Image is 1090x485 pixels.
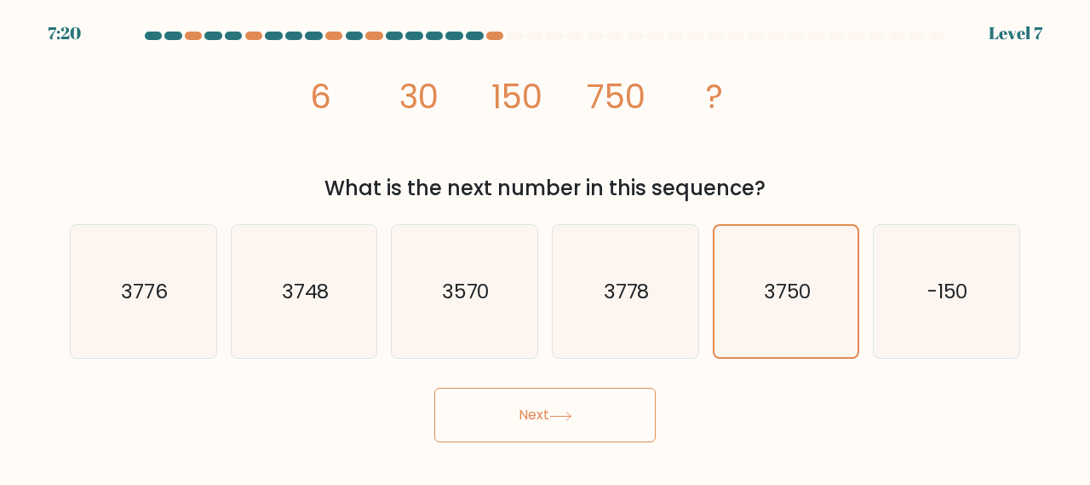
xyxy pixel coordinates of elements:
tspan: 6 [310,74,331,119]
div: What is the next number in this sequence? [80,173,1010,204]
text: -150 [927,277,968,305]
tspan: ? [706,74,723,119]
text: 3750 [763,278,811,305]
tspan: 30 [399,74,439,119]
text: 3570 [442,277,490,305]
div: Level 7 [989,20,1042,46]
button: Next [434,388,656,442]
div: 7:20 [48,20,81,46]
text: 3748 [282,277,330,305]
tspan: 150 [491,74,542,119]
tspan: 750 [587,74,645,119]
text: 3776 [121,277,168,305]
text: 3778 [604,277,650,305]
